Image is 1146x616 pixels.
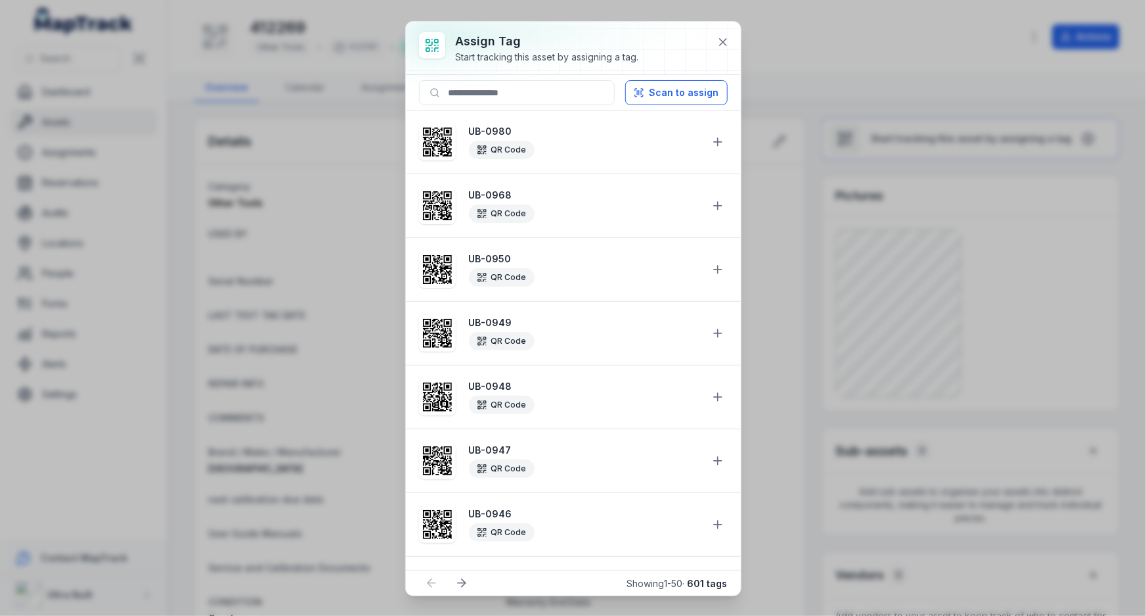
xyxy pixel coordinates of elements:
strong: UB-0949 [469,316,700,329]
strong: UB-0968 [469,189,700,202]
div: QR Code [469,141,535,159]
span: Showing 1 - 50 · [627,578,728,589]
div: QR Code [469,268,535,287]
strong: 601 tags [688,578,728,589]
strong: UB-0947 [469,444,700,457]
strong: UB-0980 [469,125,700,138]
div: QR Code [469,204,535,223]
strong: UB-0946 [469,508,700,521]
div: QR Code [469,523,535,542]
div: QR Code [469,396,535,414]
div: Start tracking this asset by assigning a tag. [456,51,639,64]
button: Scan to assign [625,80,728,105]
h3: Assign tag [456,32,639,51]
strong: UB-0948 [469,380,700,393]
div: QR Code [469,332,535,350]
div: QR Code [469,460,535,478]
strong: UB-0950 [469,252,700,266]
